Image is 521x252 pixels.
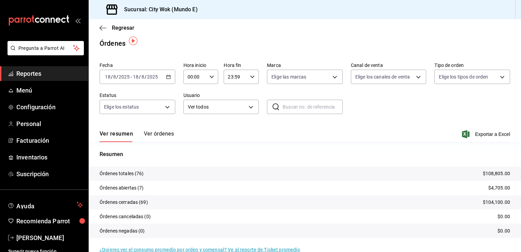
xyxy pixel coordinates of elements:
span: Regresar [112,25,134,31]
p: $0.00 [497,227,510,235]
p: $4,705.00 [488,184,510,192]
img: Tooltip marker [129,37,137,45]
p: Órdenes abiertas (7) [100,184,144,192]
span: Elige los estatus [104,103,139,110]
p: Órdenes negadas (0) [100,227,145,235]
span: Suscripción [16,169,83,179]
button: Ver órdenes [144,130,174,142]
label: Hora inicio [183,63,219,68]
p: Órdenes cerradas (69) [100,199,148,206]
label: Canal de venta [351,63,427,68]
span: Personal [16,119,83,128]
span: Pregunta a Parrot AI [18,45,73,52]
span: Elige los canales de venta [355,73,410,80]
div: Órdenes [100,38,125,48]
span: Configuración [16,102,83,112]
p: $104,100.00 [483,199,510,206]
input: -- [105,74,111,80]
span: / [139,74,141,80]
span: - [131,74,132,80]
span: Facturación [16,136,83,145]
label: Marca [267,63,343,68]
span: Inventarios [16,153,83,162]
span: / [145,74,147,80]
span: Elige las marcas [271,73,306,80]
p: $108,805.00 [483,170,510,177]
button: open_drawer_menu [75,18,80,23]
p: Órdenes totales (76) [100,170,144,177]
span: / [116,74,118,80]
label: Hora fin [224,63,259,68]
input: -- [141,74,145,80]
span: Ver todos [188,103,247,111]
span: / [111,74,113,80]
p: Órdenes canceladas (0) [100,213,151,220]
label: Fecha [100,63,175,68]
button: Exportar a Excel [463,130,510,138]
input: ---- [118,74,130,80]
label: Tipo de orden [434,63,510,68]
span: Menú [16,86,83,95]
label: Estatus [100,93,175,98]
input: -- [133,74,139,80]
span: Elige los tipos de orden [439,73,488,80]
input: Buscar no. de referencia [283,100,343,114]
p: Resumen [100,150,510,158]
button: Ver resumen [100,130,133,142]
button: Pregunta a Parrot AI [8,41,84,55]
div: navigation tabs [100,130,174,142]
span: [PERSON_NAME] [16,233,83,242]
span: Reportes [16,69,83,78]
h3: Sucursal: City Wok (Mundo E) [119,5,198,14]
input: ---- [147,74,158,80]
p: $0.00 [497,213,510,220]
a: Pregunta a Parrot AI [5,50,84,57]
span: Ayuda [16,201,74,209]
input: -- [113,74,116,80]
button: Regresar [100,25,134,31]
label: Usuario [183,93,259,98]
span: Recomienda Parrot [16,216,83,226]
